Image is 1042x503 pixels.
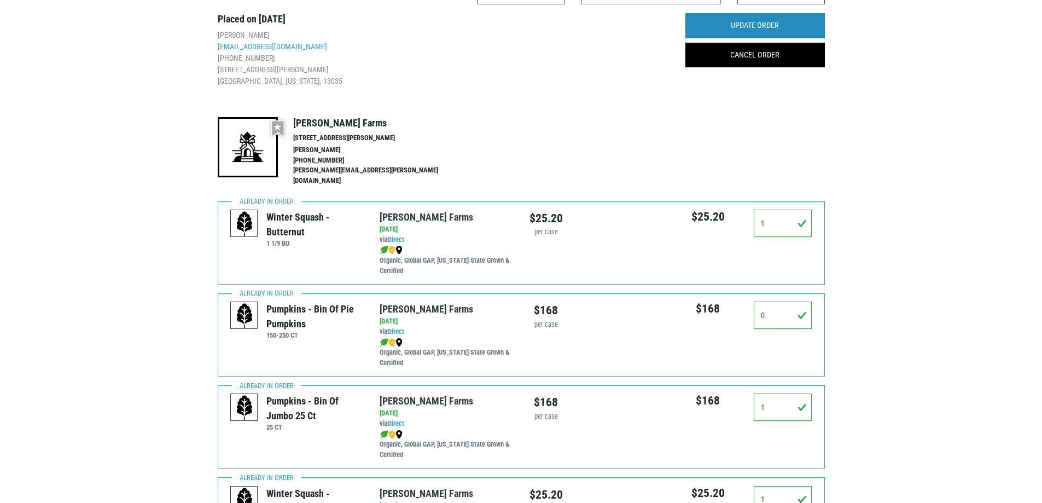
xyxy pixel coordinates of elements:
[395,338,403,347] img: map_marker-0e94453035b3232a4d21701695807de9.png
[529,412,563,422] div: per case
[380,224,513,276] div: via
[388,338,395,347] img: safety-e55c860ca8c00a9c171001a62a92dabd.png
[218,76,669,87] li: [GEOGRAPHIC_DATA], [US_STATE], 13035
[685,43,825,68] a: CANCEL ORDER
[380,211,473,223] a: [PERSON_NAME] Farms
[293,155,462,166] li: [PHONE_NUMBER]
[380,430,388,439] img: leaf-e5c59151409436ccce96b2ca1b28e03c.png
[529,320,563,330] div: per case
[529,227,563,238] div: per case
[388,419,404,427] a: Direct
[754,394,812,421] input: Qty
[395,246,403,255] img: map_marker-0e94453035b3232a4d21701695807de9.png
[266,331,363,339] h6: 150-250 CT
[380,337,513,368] div: Organic, Global GAP, [US_STATE] State Grown & Certified
[754,302,812,329] input: Qty
[218,30,669,41] li: [PERSON_NAME]
[218,13,669,25] h3: Placed on [DATE]
[679,486,737,500] h5: $25.20
[388,246,395,255] img: safety-e55c860ca8c00a9c171001a62a92dabd.png
[231,394,258,421] img: placeholder-variety-43d6402dacf2d531de610a020419775a.svg
[754,210,812,237] input: Qty
[529,302,563,319] div: $168
[380,316,513,368] div: via
[380,246,388,255] img: leaf-e5c59151409436ccce96b2ca1b28e03c.png
[293,117,462,129] h4: [PERSON_NAME] Farms
[388,235,404,244] a: Direct
[218,53,669,64] li: [PHONE_NUMBER]
[231,210,258,238] img: placeholder-variety-43d6402dacf2d531de610a020419775a.svg
[529,210,563,227] div: $25.20
[380,245,513,276] div: Organic, Global GAP, [US_STATE] State Grown & Certified
[380,408,513,419] div: [DATE]
[218,42,327,51] a: [EMAIL_ADDRESS][DOMAIN_NAME]
[293,133,462,143] li: [STREET_ADDRESS][PERSON_NAME]
[380,303,473,315] a: [PERSON_NAME] Farms
[388,327,404,336] a: Direct
[266,302,363,331] div: Pumpkins - Bin of Pie Pumpkins
[380,338,388,347] img: leaf-e5c59151409436ccce96b2ca1b28e03c.png
[266,239,363,247] h6: 1 1/9 BU
[218,64,669,76] li: [STREET_ADDRESS][PERSON_NAME]
[395,430,403,439] img: map_marker-0e94453035b3232a4d21701695807de9.png
[380,316,513,327] div: [DATE]
[679,302,737,316] h5: $168
[266,210,363,239] div: Winter Squash - Butternut
[293,165,462,186] li: [PERSON_NAME][EMAIL_ADDRESS][PERSON_NAME][DOMAIN_NAME]
[266,423,363,431] h6: 25 CT
[529,394,563,411] div: $168
[266,394,363,423] div: Pumpkins - Bin of Jumbo 25 ct
[685,13,825,38] input: UPDATE ORDER
[380,488,473,499] a: [PERSON_NAME] Farms
[380,429,513,460] div: Organic, Global GAP, [US_STATE] State Grown & Certified
[380,395,473,407] a: [PERSON_NAME] Farms
[388,430,395,439] img: safety-e55c860ca8c00a9c171001a62a92dabd.png
[293,145,462,155] li: [PERSON_NAME]
[679,210,737,224] h5: $25.20
[380,408,513,460] div: via
[679,394,737,408] h5: $168
[380,224,513,235] div: [DATE]
[218,117,278,177] img: 19-7441ae2ccb79c876ff41c34f3bd0da69.png
[231,302,258,329] img: placeholder-variety-43d6402dacf2d531de610a020419775a.svg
